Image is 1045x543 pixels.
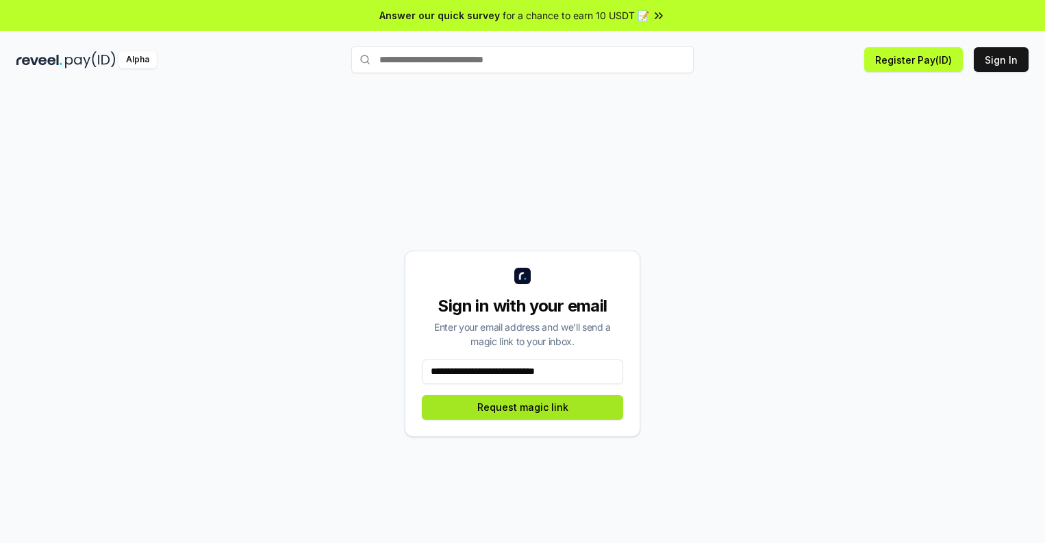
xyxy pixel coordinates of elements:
span: Answer our quick survey [379,8,500,23]
button: Request magic link [422,395,623,420]
div: Enter your email address and we’ll send a magic link to your inbox. [422,320,623,349]
img: reveel_dark [16,51,62,68]
div: Sign in with your email [422,295,623,317]
button: Register Pay(ID) [864,47,963,72]
img: logo_small [514,268,531,284]
button: Sign In [974,47,1029,72]
div: Alpha [118,51,157,68]
img: pay_id [65,51,116,68]
span: for a chance to earn 10 USDT 📝 [503,8,649,23]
